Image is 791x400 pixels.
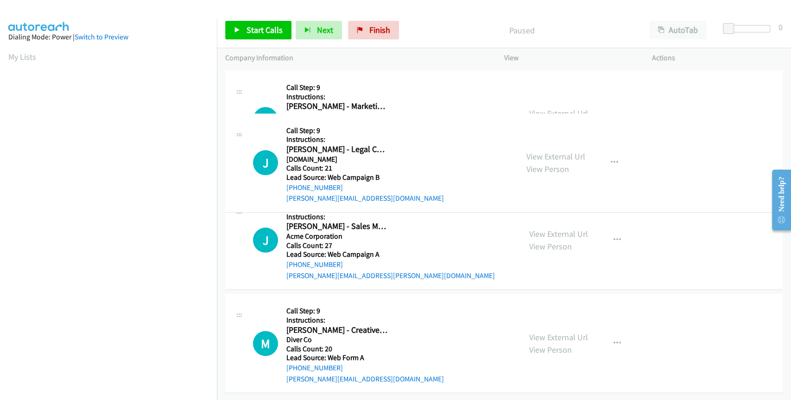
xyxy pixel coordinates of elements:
a: View External Url [529,229,588,239]
a: Start Calls [225,21,291,39]
p: Actions [652,52,783,63]
button: Next [296,21,342,39]
a: Finish [348,21,399,39]
h5: Call Step: 9 [286,83,495,92]
a: [PHONE_NUMBER] [286,363,343,372]
h5: Call Step: 9 [286,126,444,135]
div: Dialing Mode: Power | [8,32,209,43]
h1: M [253,331,278,356]
a: View Person [526,164,569,174]
h1: J [253,150,278,175]
a: View Person [529,241,572,252]
h2: [PERSON_NAME] - Marketing Director [286,101,389,112]
h5: Lead Source: Web Form A [286,353,444,362]
h5: Call Step: 9 [286,306,444,316]
h5: Calls Count: 21 [286,164,444,173]
a: View External Url [529,108,588,119]
p: Paused [411,24,633,37]
button: AutoTab [649,21,707,39]
h5: Instructions: [286,316,444,325]
a: View External Url [526,151,585,162]
h5: Calls Count: 20 [286,344,444,354]
a: View External Url [529,332,588,343]
h2: [PERSON_NAME] - Sales Manager [286,221,389,232]
a: Switch to Preview [75,32,128,41]
h5: Instructions: [286,135,444,144]
p: View [504,52,635,63]
h1: J [253,228,278,253]
a: View Person [529,344,572,355]
a: [PERSON_NAME][EMAIL_ADDRESS][DOMAIN_NAME] [286,375,444,383]
h5: Lead Source: Web Campaign A [286,250,495,259]
a: [PHONE_NUMBER] [286,183,343,192]
iframe: Resource Center [765,163,791,237]
a: [PHONE_NUMBER] [286,260,343,269]
h5: Instructions: [286,92,495,102]
h5: Acme Corporation [286,232,495,241]
h1: J [253,107,278,132]
a: [PERSON_NAME][EMAIL_ADDRESS][PERSON_NAME][DOMAIN_NAME] [286,271,495,280]
a: [PERSON_NAME][EMAIL_ADDRESS][DOMAIN_NAME] [286,194,444,203]
h5: Diver Co [286,335,444,344]
p: Company Information [225,52,487,63]
span: Start Calls [247,25,283,35]
h5: Instructions: [286,212,495,222]
h2: [PERSON_NAME] - Creative Lead [286,325,389,336]
h5: [DOMAIN_NAME] [286,155,444,164]
h5: Calls Count: 27 [286,241,495,250]
h5: Lead Source: Web Campaign B [286,173,444,182]
span: Finish [369,25,390,35]
span: Next [317,25,333,35]
div: 0 [778,21,783,33]
div: The call is yet to be attempted [253,331,278,356]
a: My Lists [8,51,36,62]
div: Delay between calls (in seconds) [728,25,770,32]
h2: [PERSON_NAME] - Legal Counsel [286,144,389,155]
div: The call is yet to be attempted [253,228,278,253]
